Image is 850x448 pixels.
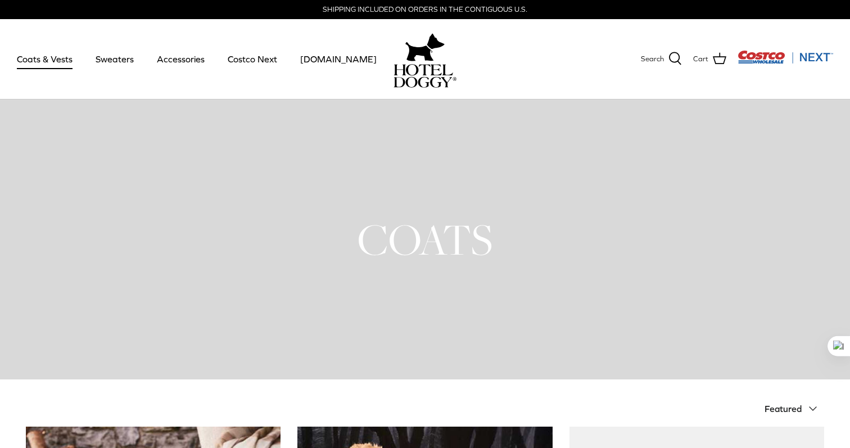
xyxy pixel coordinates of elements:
a: Cart [693,52,726,66]
a: Search [641,52,682,66]
h1: COATS [26,212,824,267]
a: [DOMAIN_NAME] [290,40,387,78]
a: hoteldoggy.com hoteldoggycom [394,30,456,88]
span: Featured [765,404,802,414]
a: Sweaters [85,40,144,78]
span: Search [641,53,664,65]
img: Costco Next [738,50,833,64]
img: hoteldoggycom [394,64,456,88]
button: Featured [765,396,824,421]
img: hoteldoggy.com [405,30,445,64]
a: Coats & Vests [7,40,83,78]
span: Cart [693,53,708,65]
a: Accessories [147,40,215,78]
a: Costco Next [218,40,287,78]
a: Visit Costco Next [738,57,833,66]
